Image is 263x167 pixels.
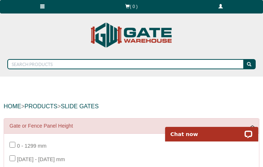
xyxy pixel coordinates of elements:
input: SEARCH PRODUCTS [7,59,244,69]
a: HOME [4,103,21,109]
a: Slide gates [61,103,99,109]
span: 0 - 1299 mm [17,143,46,149]
img: Gate Warehouse [89,18,174,52]
a: Gate or Fence Panel Height [9,122,254,130]
iframe: LiveChat chat widget [160,119,263,141]
span: [DATE] - [DATE] mm [17,156,65,162]
div: > > [4,95,259,118]
a: PRODUCTS [24,103,57,109]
